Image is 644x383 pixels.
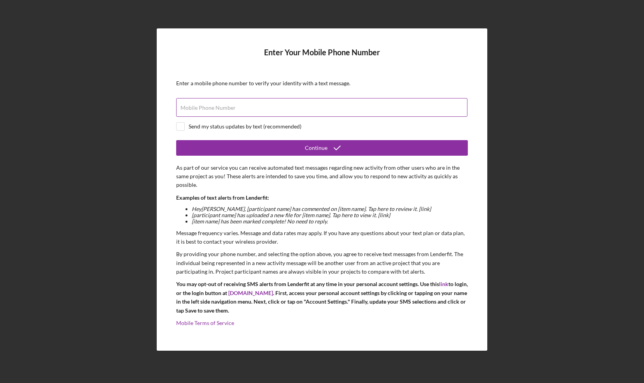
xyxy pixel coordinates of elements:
button: Continue [176,140,468,156]
li: [item name] has been marked complete! No need to reply. [192,218,468,225]
p: Examples of text alerts from Lenderfit: [176,193,468,202]
li: [participant name] has uploaded a new file for [item name]. Tap here to view it. [link] [192,212,468,218]
p: By providing your phone number, and selecting the option above, you agree to receive text message... [176,250,468,276]
label: Mobile Phone Number [180,105,236,111]
div: Enter a mobile phone number to verify your identity with a text message. [176,80,468,86]
a: Mobile Terms of Service [176,320,234,326]
a: link [439,281,448,287]
p: Message frequency varies. Message and data rates may apply. If you have any questions about your ... [176,229,468,246]
a: [DOMAIN_NAME] [228,290,273,296]
div: Send my status updates by text (recommended) [189,123,301,130]
h4: Enter Your Mobile Phone Number [176,48,468,69]
p: You may opt-out of receiving SMS alerts from Lenderfit at any time in your personal account setti... [176,280,468,315]
li: Hey [PERSON_NAME] , [participant name] has commented on [item name]. Tap here to review it. [link] [192,206,468,212]
div: Continue [305,140,327,156]
p: As part of our service you can receive automated text messages regarding new activity from other ... [176,163,468,190]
